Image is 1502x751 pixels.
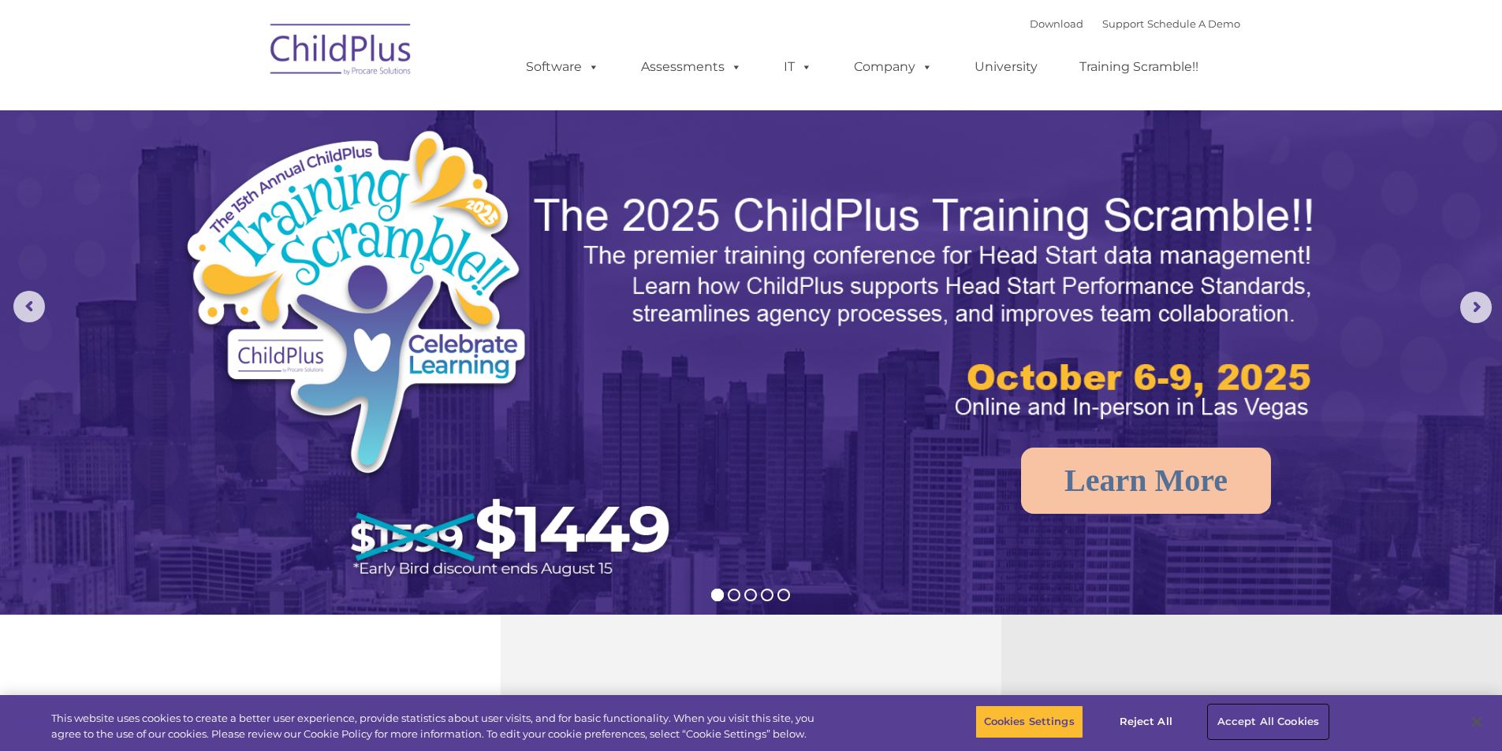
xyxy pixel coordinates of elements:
a: Training Scramble!! [1064,51,1214,83]
button: Accept All Cookies [1209,705,1328,738]
span: Last name [219,104,267,116]
a: Software [510,51,615,83]
img: ChildPlus by Procare Solutions [263,13,420,91]
button: Reject All [1097,705,1195,738]
span: Phone number [219,169,286,180]
button: Cookies Settings [975,705,1083,738]
a: Download [1030,17,1083,30]
font: | [1030,17,1240,30]
a: Assessments [625,51,758,83]
a: Schedule A Demo [1147,17,1240,30]
button: Close [1459,705,1494,739]
a: University [959,51,1053,83]
a: Learn More [1021,448,1271,514]
a: IT [768,51,828,83]
div: This website uses cookies to create a better user experience, provide statistics about user visit... [51,711,826,742]
a: Support [1102,17,1144,30]
a: Company [838,51,949,83]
